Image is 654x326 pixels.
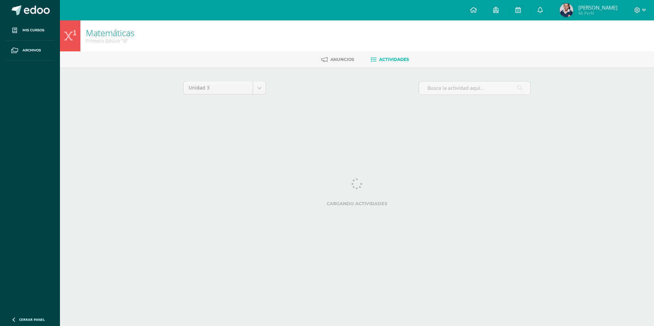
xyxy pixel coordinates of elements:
[184,81,266,94] a: Unidad 3
[86,37,135,44] div: Primero Básico 'B'
[19,317,45,322] span: Cerrar panel
[379,57,409,62] span: Actividades
[419,81,530,95] input: Busca la actividad aquí...
[86,28,135,37] h1: Matemáticas
[578,4,618,11] span: [PERSON_NAME]
[22,28,44,33] span: Mis cursos
[321,54,354,65] a: Anuncios
[86,27,135,38] a: Matemáticas
[5,40,54,61] a: Archivos
[22,48,41,53] span: Archivos
[560,3,573,17] img: c45156e0c4315c6567920413048186af.png
[330,57,354,62] span: Anuncios
[5,20,54,40] a: Mis cursos
[183,201,531,206] label: Cargando actividades
[578,10,618,16] span: Mi Perfil
[189,81,248,94] span: Unidad 3
[371,54,409,65] a: Actividades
